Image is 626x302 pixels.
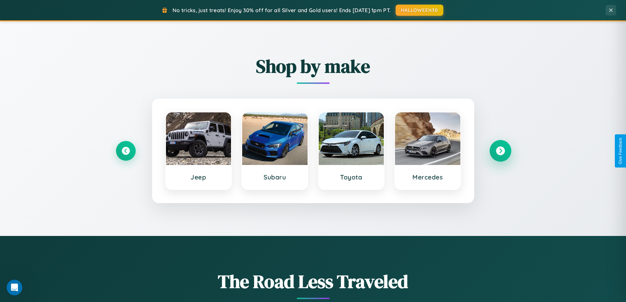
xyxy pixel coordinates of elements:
[618,138,623,164] div: Give Feedback
[173,7,391,13] span: No tricks, just treats! Enjoy 30% off for all Silver and Gold users! Ends [DATE] 1pm PT.
[325,173,378,181] h3: Toyota
[7,280,22,295] iframe: Intercom live chat
[116,269,510,294] h1: The Road Less Traveled
[402,173,454,181] h3: Mercedes
[396,5,443,16] button: HALLOWEEN30
[173,173,225,181] h3: Jeep
[116,54,510,79] h2: Shop by make
[249,173,301,181] h3: Subaru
